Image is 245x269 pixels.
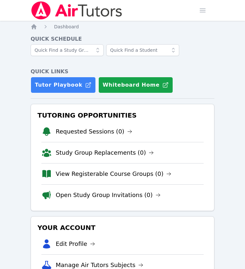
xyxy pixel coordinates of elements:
[56,169,171,178] a: View Registerable Course Groups (0)
[36,109,209,121] h3: Tutoring Opportunities
[31,35,214,43] h4: Quick Schedule
[36,222,209,234] h3: Your Account
[31,1,123,20] img: Air Tutors
[31,68,214,76] h4: Quick Links
[56,127,132,136] a: Requested Sessions (0)
[56,148,154,157] a: Study Group Replacements (0)
[106,44,179,56] input: Quick Find a Student
[31,44,104,56] input: Quick Find a Study Group
[54,23,79,30] a: Dashboard
[31,77,96,93] a: Tutor Playbook
[54,24,79,29] span: Dashboard
[31,23,214,30] nav: Breadcrumb
[56,191,161,200] a: Open Study Group Invitations (0)
[98,77,173,93] button: Whiteboard Home
[56,239,95,248] a: Edit Profile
